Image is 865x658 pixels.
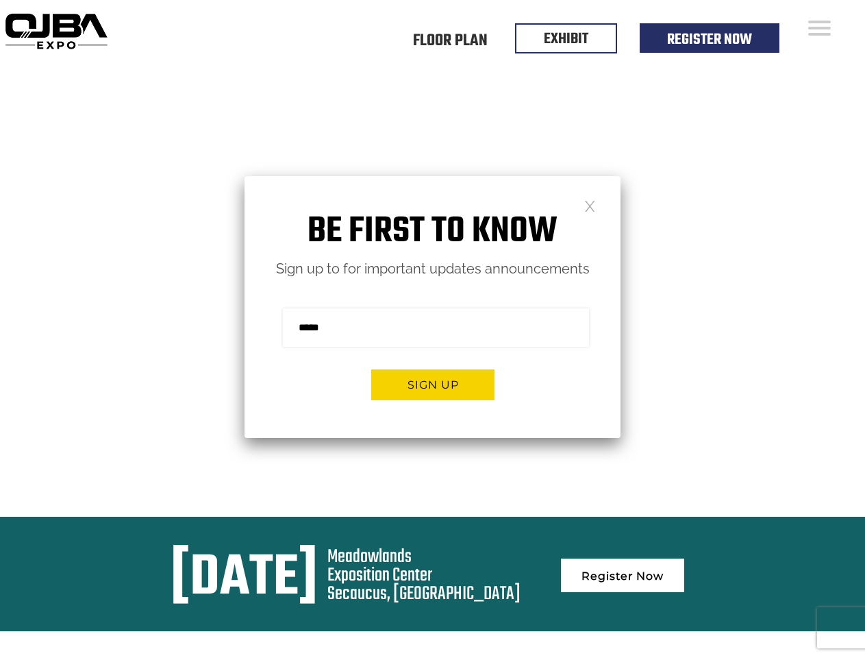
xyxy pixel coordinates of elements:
a: Close [584,199,596,211]
a: Register Now [667,28,752,51]
a: Register Now [561,559,684,592]
button: Sign up [371,369,494,400]
div: Meadowlands Exposition Center Secaucus, [GEOGRAPHIC_DATA] [327,548,521,603]
div: [DATE] [171,548,318,611]
a: EXHIBIT [544,27,588,51]
p: Sign up to for important updates announcements [245,257,620,281]
h1: Be first to know [245,210,620,254]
